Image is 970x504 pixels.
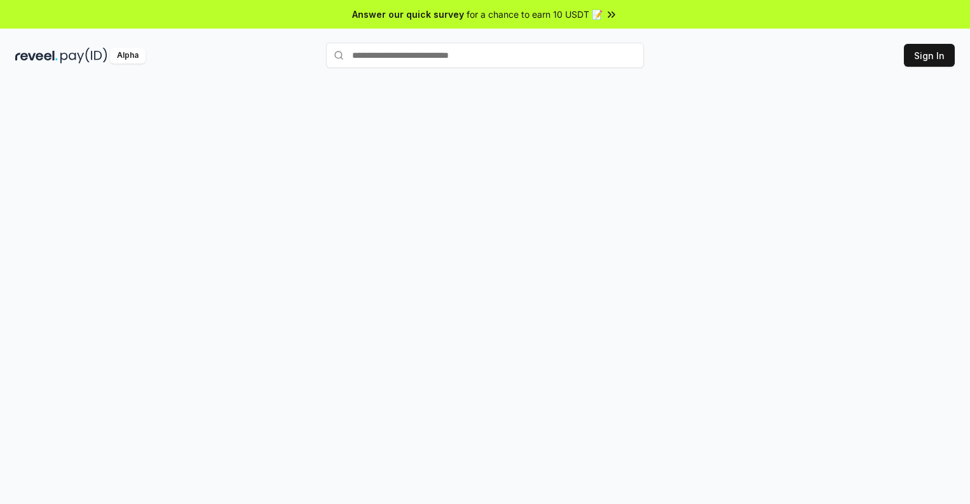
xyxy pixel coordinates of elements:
[110,48,146,64] div: Alpha
[904,44,955,67] button: Sign In
[15,48,58,64] img: reveel_dark
[467,8,603,21] span: for a chance to earn 10 USDT 📝
[60,48,107,64] img: pay_id
[352,8,464,21] span: Answer our quick survey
